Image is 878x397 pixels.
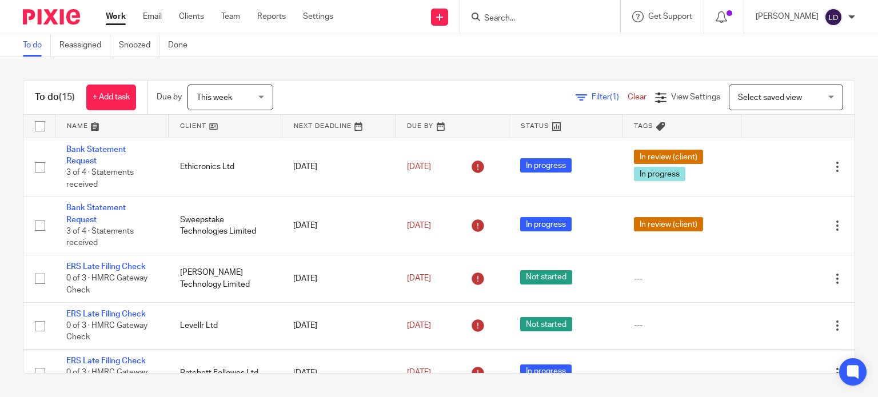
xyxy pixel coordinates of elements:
[23,34,51,57] a: To do
[671,93,720,101] span: View Settings
[634,167,685,181] span: In progress
[66,169,134,189] span: 3 of 4 · Statements received
[66,322,147,342] span: 0 of 3 · HMRC Gateway Check
[66,275,147,295] span: 0 of 3 · HMRC Gateway Check
[66,310,146,318] a: ERS Late Filing Check
[483,14,586,24] input: Search
[169,255,282,302] td: [PERSON_NAME] Technology Limited
[282,138,396,197] td: [DATE]
[634,150,703,164] span: In review (client)
[634,320,730,331] div: ---
[303,11,333,22] a: Settings
[257,11,286,22] a: Reports
[106,11,126,22] a: Work
[592,93,628,101] span: Filter
[634,123,653,129] span: Tags
[824,8,843,26] img: svg%3E
[407,163,431,171] span: [DATE]
[157,91,182,103] p: Due by
[282,197,396,255] td: [DATE]
[23,9,80,25] img: Pixie
[59,93,75,102] span: (15)
[634,217,703,231] span: In review (client)
[197,94,232,102] span: This week
[169,197,282,255] td: Sweepstake Technologies Limited
[168,34,196,57] a: Done
[407,275,431,283] span: [DATE]
[520,364,572,379] span: In progress
[648,13,692,21] span: Get Support
[407,222,431,230] span: [DATE]
[169,302,282,349] td: Levellr Ltd
[169,138,282,197] td: Ethicronics Ltd
[282,255,396,302] td: [DATE]
[179,11,204,22] a: Clients
[520,158,572,173] span: In progress
[66,263,146,271] a: ERS Late Filing Check
[520,317,572,331] span: Not started
[634,367,730,379] div: ---
[66,227,134,247] span: 3 of 4 · Statements received
[610,93,619,101] span: (1)
[119,34,159,57] a: Snoozed
[407,369,431,377] span: [DATE]
[520,217,572,231] span: In progress
[66,146,126,165] a: Bank Statement Request
[66,357,146,365] a: ERS Late Filing Check
[520,270,572,284] span: Not started
[59,34,110,57] a: Reassigned
[143,11,162,22] a: Email
[756,11,819,22] p: [PERSON_NAME]
[66,369,147,389] span: 0 of 3 · HMRC Gateway Check
[86,85,136,110] a: + Add task
[634,273,730,284] div: ---
[169,350,282,396] td: Patchett Fellowes Ltd
[628,93,646,101] a: Clear
[282,302,396,349] td: [DATE]
[738,94,802,102] span: Select saved view
[407,322,431,330] span: [DATE]
[66,204,126,223] a: Bank Statement Request
[221,11,240,22] a: Team
[282,350,396,396] td: [DATE]
[35,91,75,103] h1: To do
